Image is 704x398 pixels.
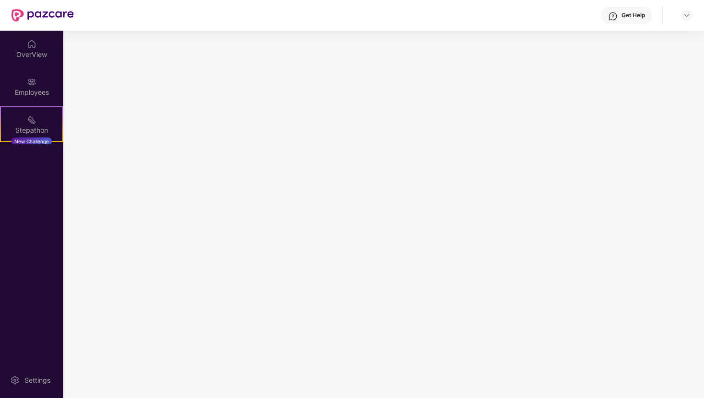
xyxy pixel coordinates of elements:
[10,375,20,385] img: svg+xml;base64,PHN2ZyBpZD0iU2V0dGluZy0yMHgyMCIgeG1sbnM9Imh0dHA6Ly93d3cudzMub3JnLzIwMDAvc3ZnIiB3aW...
[12,9,74,22] img: New Pazcare Logo
[27,77,36,87] img: svg+xml;base64,PHN2ZyBpZD0iRW1wbG95ZWVzIiB4bWxucz0iaHR0cDovL3d3dy53My5vcmcvMjAwMC9zdmciIHdpZHRoPS...
[27,39,36,49] img: svg+xml;base64,PHN2ZyBpZD0iSG9tZSIgeG1sbnM9Imh0dHA6Ly93d3cudzMub3JnLzIwMDAvc3ZnIiB3aWR0aD0iMjAiIG...
[22,375,53,385] div: Settings
[27,115,36,125] img: svg+xml;base64,PHN2ZyB4bWxucz0iaHR0cDovL3d3dy53My5vcmcvMjAwMC9zdmciIHdpZHRoPSIyMSIgaGVpZ2h0PSIyMC...
[1,125,62,135] div: Stepathon
[12,137,52,145] div: New Challenge
[622,11,645,19] div: Get Help
[683,11,691,19] img: svg+xml;base64,PHN2ZyBpZD0iRHJvcGRvd24tMzJ4MzIiIHhtbG5zPSJodHRwOi8vd3d3LnczLm9yZy8yMDAwL3N2ZyIgd2...
[608,11,618,21] img: svg+xml;base64,PHN2ZyBpZD0iSGVscC0zMngzMiIgeG1sbnM9Imh0dHA6Ly93d3cudzMub3JnLzIwMDAvc3ZnIiB3aWR0aD...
